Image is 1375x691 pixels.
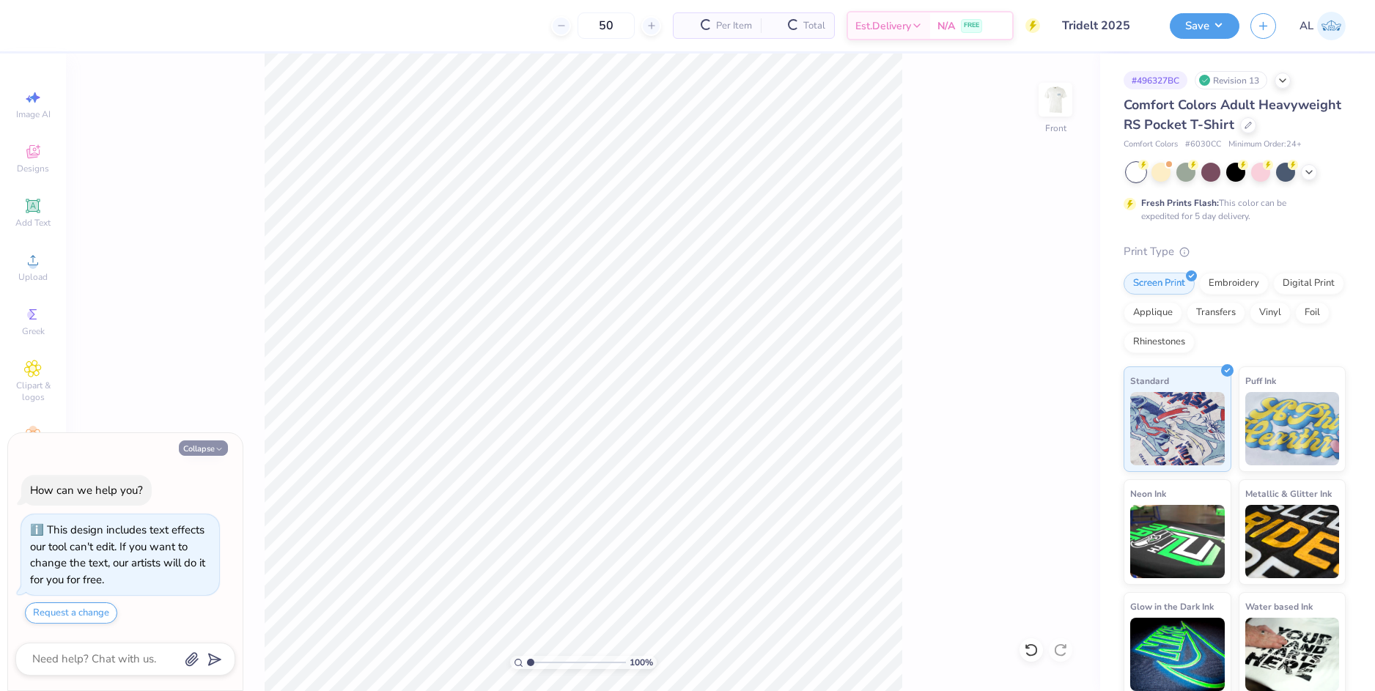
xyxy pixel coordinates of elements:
span: Est. Delivery [855,18,911,34]
span: Total [803,18,825,34]
strong: Fresh Prints Flash: [1141,197,1219,209]
span: Minimum Order: 24 + [1228,138,1302,151]
div: Transfers [1187,302,1245,324]
div: Foil [1295,302,1330,324]
span: Glow in the Dark Ink [1130,599,1214,614]
div: Front [1045,122,1066,135]
span: Clipart & logos [7,380,59,403]
button: Collapse [179,440,228,456]
img: Glow in the Dark Ink [1130,618,1225,691]
div: Embroidery [1199,273,1269,295]
span: Comfort Colors [1124,138,1178,151]
span: Comfort Colors Adult Heavyweight RS Pocket T-Shirt [1124,96,1341,133]
div: Applique [1124,302,1182,324]
img: Neon Ink [1130,505,1225,578]
span: Metallic & Glitter Ink [1245,486,1332,501]
button: Save [1170,13,1239,39]
span: Water based Ink [1245,599,1313,614]
div: # 496327BC [1124,71,1187,89]
div: Vinyl [1250,302,1291,324]
button: Request a change [25,602,117,624]
img: Standard [1130,392,1225,465]
input: – – [578,12,635,39]
span: N/A [937,18,955,34]
div: Screen Print [1124,273,1195,295]
div: This design includes text effects our tool can't edit. If you want to change the text, our artist... [30,522,205,587]
div: Rhinestones [1124,331,1195,353]
span: Neon Ink [1130,486,1166,501]
div: Revision 13 [1195,71,1267,89]
span: Designs [17,163,49,174]
img: Front [1041,85,1070,114]
span: Greek [22,325,45,337]
span: Add Text [15,217,51,229]
span: # 6030CC [1185,138,1221,151]
img: Water based Ink [1245,618,1340,691]
span: Puff Ink [1245,373,1276,388]
span: 100 % [630,656,653,669]
a: AL [1300,12,1346,40]
span: Upload [18,271,48,283]
img: Puff Ink [1245,392,1340,465]
input: Untitled Design [1051,11,1159,40]
span: AL [1300,18,1313,34]
span: FREE [964,21,979,31]
span: Per Item [716,18,752,34]
img: Metallic & Glitter Ink [1245,505,1340,578]
div: Print Type [1124,243,1346,260]
span: Image AI [16,108,51,120]
div: This color can be expedited for 5 day delivery. [1141,196,1321,223]
span: Standard [1130,373,1169,388]
div: Digital Print [1273,273,1344,295]
img: Alyzza Lydia Mae Sobrino [1317,12,1346,40]
div: How can we help you? [30,483,143,498]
